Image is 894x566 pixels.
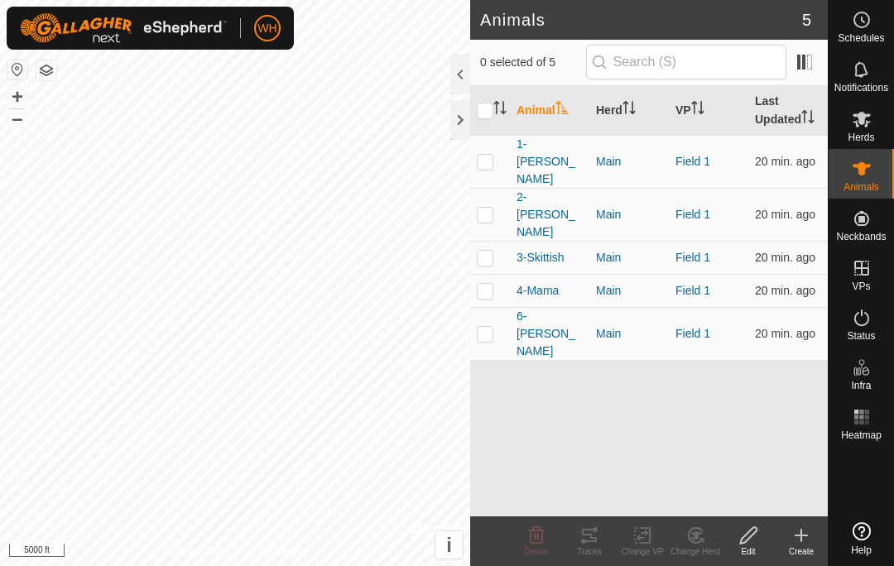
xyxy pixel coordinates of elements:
[493,103,507,117] p-sorticon: Activate to sort
[755,284,815,297] span: Oct 8, 2025 at 8:11 AM
[802,7,811,32] span: 5
[252,544,300,559] a: Contact Us
[755,251,815,264] span: Oct 8, 2025 at 8:11 AM
[851,545,872,555] span: Help
[510,86,589,136] th: Animal
[589,86,669,136] th: Herd
[7,108,27,128] button: –
[755,208,815,221] span: Oct 8, 2025 at 8:11 AM
[596,325,662,343] div: Main
[36,60,56,80] button: Map Layers
[675,284,710,297] a: Field 1
[525,547,549,556] span: Delete
[722,545,775,558] div: Edit
[748,86,828,136] th: Last Updated
[596,282,662,300] div: Main
[517,136,583,188] span: 1-[PERSON_NAME]
[834,83,888,93] span: Notifications
[844,182,879,192] span: Animals
[847,331,875,341] span: Status
[596,206,662,223] div: Main
[586,45,786,79] input: Search (S)
[7,87,27,107] button: +
[836,232,886,242] span: Neckbands
[852,281,870,291] span: VPs
[517,308,583,360] span: 6-[PERSON_NAME]
[838,33,884,43] span: Schedules
[20,13,227,43] img: Gallagher Logo
[801,113,815,126] p-sorticon: Activate to sort
[669,545,722,558] div: Change Herd
[517,282,559,300] span: 4-Mama
[517,189,583,241] span: 2-[PERSON_NAME]
[446,534,452,556] span: i
[7,60,27,79] button: Reset Map
[435,531,463,559] button: i
[848,132,874,142] span: Herds
[170,544,232,559] a: Privacy Policy
[616,545,669,558] div: Change VP
[829,516,894,562] a: Help
[775,545,828,558] div: Create
[675,155,710,168] a: Field 1
[596,153,662,170] div: Main
[755,327,815,340] span: Oct 8, 2025 at 8:11 AM
[480,54,586,71] span: 0 selected of 5
[555,103,569,117] p-sorticon: Activate to sort
[517,249,565,266] span: 3-Skittish
[480,10,802,30] h2: Animals
[675,251,710,264] a: Field 1
[755,155,815,168] span: Oct 8, 2025 at 8:11 AM
[691,103,704,117] p-sorticon: Activate to sort
[257,20,276,37] span: WH
[622,103,636,117] p-sorticon: Activate to sort
[675,327,710,340] a: Field 1
[675,208,710,221] a: Field 1
[669,86,748,136] th: VP
[851,381,871,391] span: Infra
[563,545,616,558] div: Tracks
[596,249,662,266] div: Main
[841,430,882,440] span: Heatmap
